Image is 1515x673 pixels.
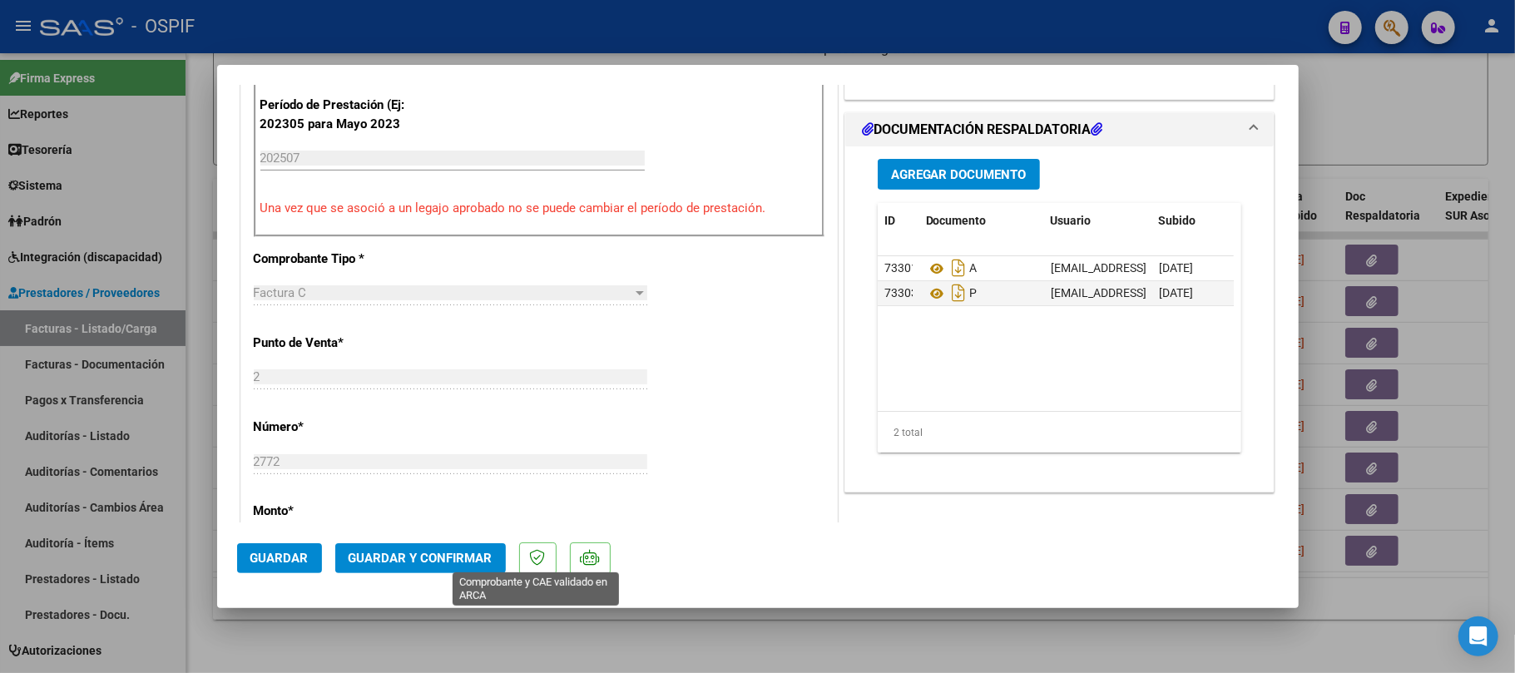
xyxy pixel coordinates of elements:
div: 2 total [878,412,1242,453]
i: Descargar documento [948,255,969,281]
span: P [926,287,977,300]
i: Descargar documento [948,280,969,306]
span: [EMAIL_ADDRESS][DOMAIN_NAME] - [PERSON_NAME] [PERSON_NAME] [1051,261,1424,275]
button: Guardar y Confirmar [335,543,506,573]
p: Número [254,418,425,437]
div: Open Intercom Messenger [1458,616,1498,656]
span: Subido [1159,214,1196,227]
span: [DATE] [1159,261,1193,275]
datatable-header-cell: Subido [1152,203,1235,239]
span: Agregar Documento [891,167,1027,182]
span: 73301 [884,261,918,275]
div: DOCUMENTACIÓN RESPALDATORIA [845,146,1275,492]
h1: DOCUMENTACIÓN RESPALDATORIA [862,120,1103,140]
datatable-header-cell: Documento [919,203,1044,239]
span: [EMAIL_ADDRESS][DOMAIN_NAME] - [PERSON_NAME] [PERSON_NAME] [1051,286,1424,299]
span: Factura C [254,285,307,300]
button: Agregar Documento [878,159,1040,190]
span: Usuario [1051,214,1092,227]
p: Monto [254,502,425,521]
button: Guardar [237,543,322,573]
mat-expansion-panel-header: DOCUMENTACIÓN RESPALDATORIA [845,113,1275,146]
span: [DATE] [1159,286,1193,299]
span: Guardar y Confirmar [349,551,493,566]
p: Comprobante Tipo * [254,250,425,269]
p: Punto de Venta [254,334,425,353]
datatable-header-cell: Usuario [1044,203,1152,239]
p: Una vez que se asoció a un legajo aprobado no se puede cambiar el período de prestación. [260,199,818,218]
datatable-header-cell: ID [878,203,919,239]
p: Período de Prestación (Ej: 202305 para Mayo 2023 [260,96,428,133]
span: ID [884,214,895,227]
span: Documento [926,214,987,227]
span: 73303 [884,286,918,299]
span: Guardar [250,551,309,566]
span: A [926,262,977,275]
